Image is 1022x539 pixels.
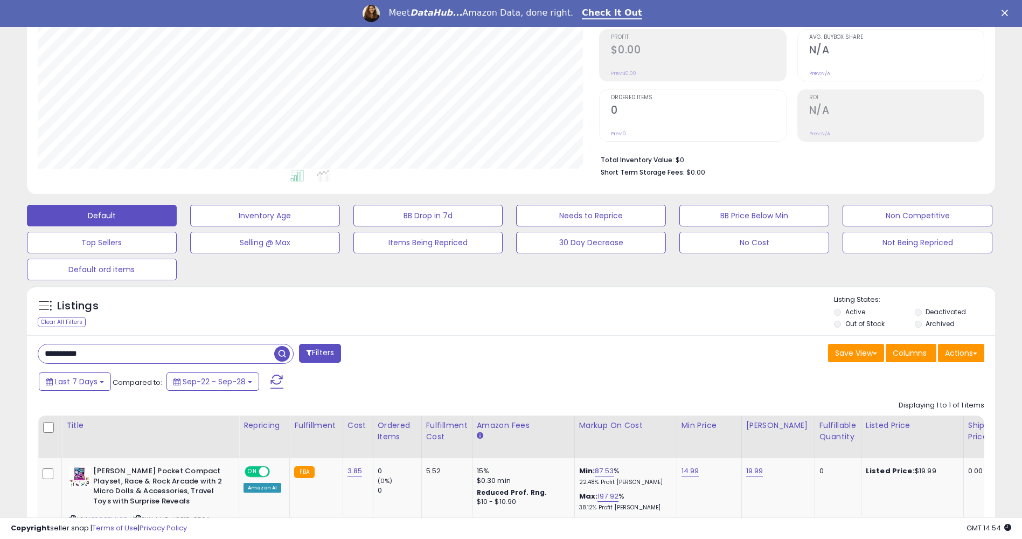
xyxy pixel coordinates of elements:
p: 22.48% Profit [PERSON_NAME] [579,479,669,486]
div: Ship Price [968,420,990,443]
div: Meet Amazon Data, done right. [388,8,573,18]
button: Sep-22 - Sep-28 [166,372,259,391]
div: % [579,492,669,512]
button: Selling @ Max [190,232,340,253]
label: Active [845,307,865,316]
div: Displaying 1 to 1 of 1 items [899,400,984,411]
small: Amazon Fees. [477,431,483,441]
button: BB Price Below Min [679,205,829,226]
div: Fulfillable Quantity [819,420,857,443]
button: Actions [938,344,984,362]
th: The percentage added to the cost of goods (COGS) that forms the calculator for Min & Max prices. [574,416,677,458]
div: 0 [819,466,853,476]
h2: 0 [611,104,785,119]
label: Archived [926,319,955,328]
a: 197.92 [597,491,618,502]
span: OFF [268,467,286,476]
img: Profile image for Georgie [363,5,380,22]
div: $0.30 min [477,476,566,486]
small: Prev: N/A [809,130,830,137]
a: 87.53 [595,466,614,476]
div: [PERSON_NAME] [746,420,810,431]
b: Short Term Storage Fees: [601,168,685,177]
div: Repricing [244,420,285,431]
img: 51jrPPZx89L._SL40_.jpg [69,466,91,488]
span: Sep-22 - Sep-28 [183,376,246,387]
span: ON [246,467,259,476]
button: 30 Day Decrease [516,232,666,253]
div: 15% [477,466,566,476]
li: $0 [601,153,976,165]
button: Default ord items [27,259,177,280]
button: BB Drop in 7d [353,205,503,226]
div: Ordered Items [378,420,417,443]
div: % [579,466,669,486]
button: Needs to Reprice [516,205,666,226]
span: 2025-10-8 14:54 GMT [967,523,1011,533]
button: Filters [299,344,341,363]
button: Inventory Age [190,205,340,226]
h2: N/A [809,44,984,58]
div: Listed Price [866,420,959,431]
small: (0%) [378,476,393,485]
span: Columns [893,348,927,358]
p: 38.12% Profit [PERSON_NAME] [579,504,669,512]
b: Reduced Prof. Rng. [477,488,547,497]
div: Amazon Fees [477,420,570,431]
b: [PERSON_NAME] Pocket Compact Playset, Race & Rock Arcade with 2 Micro Dolls & Accessories, Travel... [93,466,224,509]
div: 0 [378,466,421,476]
b: Max: [579,491,598,501]
h2: $0.00 [611,44,785,58]
button: Default [27,205,177,226]
a: 19.99 [746,466,763,476]
small: Prev: $0.00 [611,70,636,77]
span: $0.00 [686,167,705,177]
div: Clear All Filters [38,317,86,327]
div: $19.99 [866,466,955,476]
div: 5.52 [426,466,464,476]
div: Title [66,420,234,431]
button: No Cost [679,232,829,253]
div: 0 [378,486,421,495]
b: Min: [579,466,595,476]
span: Last 7 Days [55,376,98,387]
a: Terms of Use [92,523,138,533]
div: Min Price [682,420,737,431]
div: $10 - $10.90 [477,497,566,507]
h2: N/A [809,104,984,119]
span: Profit [611,34,785,40]
button: Columns [886,344,936,362]
button: Save View [828,344,884,362]
strong: Copyright [11,523,50,533]
label: Deactivated [926,307,966,316]
small: FBA [294,466,314,478]
span: ROI [809,95,984,101]
label: Out of Stock [845,319,885,328]
button: Last 7 Days [39,372,111,391]
a: Check It Out [582,8,642,19]
a: 14.99 [682,466,699,476]
h5: Listings [57,299,99,314]
div: seller snap | | [11,523,187,534]
div: Amazon AI [244,483,281,493]
a: Privacy Policy [140,523,187,533]
small: Prev: 0 [611,130,626,137]
span: Ordered Items [611,95,785,101]
div: Markup on Cost [579,420,672,431]
button: Items Being Repriced [353,232,503,253]
div: Fulfillment [294,420,338,431]
small: Prev: N/A [809,70,830,77]
button: Top Sellers [27,232,177,253]
i: DataHub... [410,8,462,18]
div: Cost [347,420,369,431]
a: 3.85 [347,466,363,476]
b: Total Inventory Value: [601,155,674,164]
span: Compared to: [113,377,162,388]
button: Not Being Repriced [843,232,992,253]
div: Fulfillment Cost [426,420,468,443]
b: Listed Price: [866,466,915,476]
p: Listing States: [834,295,995,305]
div: Close [1002,10,1012,16]
span: Avg. Buybox Share [809,34,984,40]
button: Non Competitive [843,205,992,226]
